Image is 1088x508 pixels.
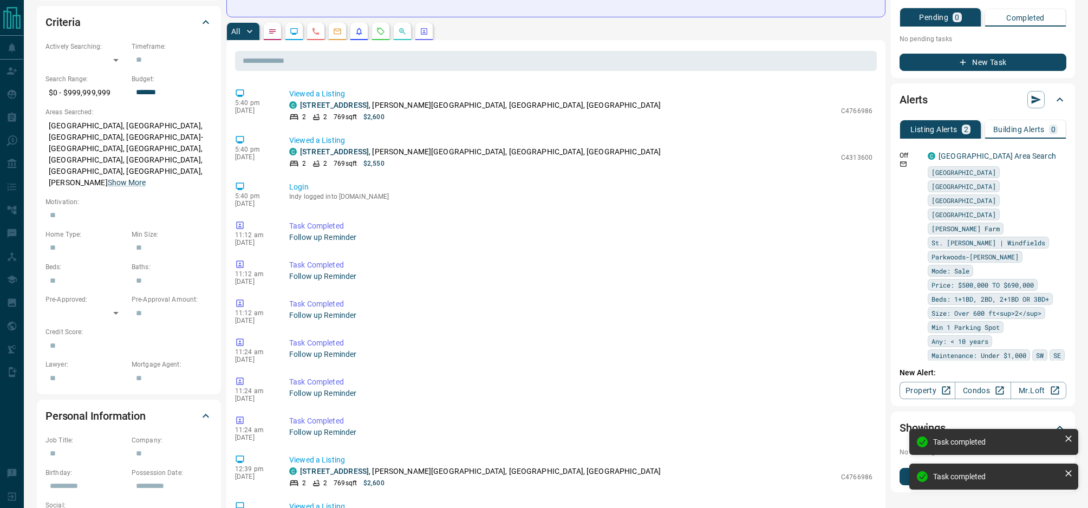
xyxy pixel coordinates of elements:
[45,42,126,51] p: Actively Searching:
[931,167,996,178] span: [GEOGRAPHIC_DATA]
[289,454,872,466] p: Viewed a Listing
[45,360,126,369] p: Lawyer:
[955,382,1011,399] a: Condos
[45,230,126,239] p: Home Type:
[132,262,212,272] p: Baths:
[45,407,146,425] h2: Personal Information
[363,478,385,488] p: $2,600
[289,415,872,427] p: Task Completed
[910,126,957,133] p: Listing Alerts
[235,270,273,278] p: 11:12 am
[289,181,872,193] p: Login
[235,465,273,473] p: 12:39 pm
[900,367,1066,379] p: New Alert:
[939,152,1056,160] a: [GEOGRAPHIC_DATA] Area Search
[235,239,273,246] p: [DATE]
[931,294,1049,304] span: Beds: 1+1BD, 2BD, 2+1BD OR 3BD+
[333,27,342,36] svg: Emails
[290,27,298,36] svg: Lead Browsing Activity
[132,74,212,84] p: Budget:
[45,468,126,478] p: Birthday:
[955,14,959,21] p: 0
[235,473,273,480] p: [DATE]
[45,74,126,84] p: Search Range:
[300,147,369,156] a: [STREET_ADDRESS]
[289,349,872,360] p: Follow up Reminder
[931,279,1034,290] span: Price: $500,000 TO $690,000
[900,419,946,437] h2: Showings
[1006,14,1045,22] p: Completed
[931,251,1019,262] span: Parkwoods-[PERSON_NAME]
[108,177,146,188] button: Show More
[300,466,661,477] p: , [PERSON_NAME][GEOGRAPHIC_DATA], [GEOGRAPHIC_DATA], [GEOGRAPHIC_DATA]
[235,200,273,207] p: [DATE]
[235,278,273,285] p: [DATE]
[334,112,357,122] p: 769 sqft
[363,159,385,168] p: $2,550
[235,153,273,161] p: [DATE]
[931,195,996,206] span: [GEOGRAPHIC_DATA]
[1036,350,1044,361] span: SW
[1053,350,1061,361] span: SE
[289,467,297,475] div: condos.ca
[289,388,872,399] p: Follow up Reminder
[376,27,385,36] svg: Requests
[311,27,320,36] svg: Calls
[132,42,212,51] p: Timeframe:
[132,468,212,478] p: Possession Date:
[355,27,363,36] svg: Listing Alerts
[900,415,1066,441] div: Showings
[289,298,872,310] p: Task Completed
[931,237,1045,248] span: St. [PERSON_NAME] | Windfields
[900,54,1066,71] button: New Task
[900,468,1066,485] button: New Showing
[235,309,273,317] p: 11:12 am
[289,232,872,243] p: Follow up Reminder
[289,427,872,438] p: Follow up Reminder
[323,478,327,488] p: 2
[235,317,273,324] p: [DATE]
[931,181,996,192] span: [GEOGRAPHIC_DATA]
[235,387,273,395] p: 11:24 am
[132,435,212,445] p: Company:
[300,467,369,476] a: [STREET_ADDRESS]
[933,438,1060,446] div: Task completed
[931,265,969,276] span: Mode: Sale
[45,84,126,102] p: $0 - $999,999,999
[45,9,212,35] div: Criteria
[900,447,1066,457] p: No showings booked
[289,101,297,109] div: condos.ca
[45,107,212,117] p: Areas Searched:
[323,159,327,168] p: 2
[235,231,273,239] p: 11:12 am
[928,152,935,160] div: condos.ca
[302,112,306,122] p: 2
[289,376,872,388] p: Task Completed
[289,135,872,146] p: Viewed a Listing
[289,271,872,282] p: Follow up Reminder
[300,100,661,111] p: , [PERSON_NAME][GEOGRAPHIC_DATA], [GEOGRAPHIC_DATA], [GEOGRAPHIC_DATA]
[268,27,277,36] svg: Notes
[931,223,1000,234] span: [PERSON_NAME] Farm
[841,472,872,482] p: C4766986
[235,348,273,356] p: 11:24 am
[931,322,1000,333] span: Min 1 Parking Spot
[900,31,1066,47] p: No pending tasks
[235,192,273,200] p: 5:40 pm
[398,27,407,36] svg: Opportunities
[235,107,273,114] p: [DATE]
[420,27,428,36] svg: Agent Actions
[900,160,907,168] svg: Email
[300,146,661,158] p: , [PERSON_NAME][GEOGRAPHIC_DATA], [GEOGRAPHIC_DATA], [GEOGRAPHIC_DATA]
[900,382,955,399] a: Property
[919,14,948,21] p: Pending
[289,88,872,100] p: Viewed a Listing
[289,337,872,349] p: Task Completed
[334,159,357,168] p: 769 sqft
[289,259,872,271] p: Task Completed
[45,14,81,31] h2: Criteria
[235,426,273,434] p: 11:24 am
[931,308,1041,318] span: Size: Over 600 ft<sup>2</sup>
[302,478,306,488] p: 2
[45,327,212,337] p: Credit Score:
